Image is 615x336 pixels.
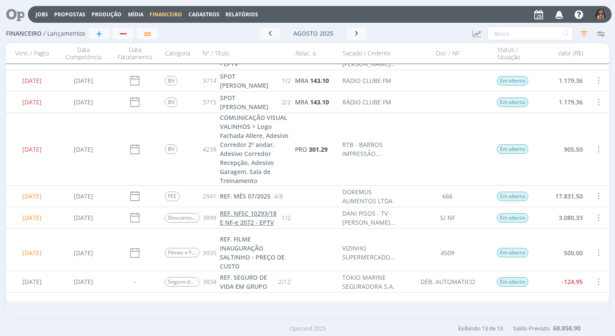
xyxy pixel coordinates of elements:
[58,235,109,271] div: [DATE]
[403,186,493,207] div: 666
[536,92,588,113] div: 1.179,36
[497,192,529,201] span: Em aberto
[203,213,216,222] span: 3899
[165,277,199,287] span: Seguro de Vida
[36,11,48,18] a: Jobs
[109,271,161,292] div: -
[109,46,161,61] div: Data Faturamento
[497,98,529,107] span: Em aberto
[553,324,581,332] b: 68.858,90
[6,271,58,292] div: [DATE]
[58,46,109,61] div: Data Competência
[58,70,109,91] div: [DATE]
[6,293,609,314] div: - - -
[203,145,216,154] span: 4238
[6,92,58,113] div: [DATE]
[6,70,58,91] div: [DATE]
[343,244,399,262] div: VIZINHO SUPERMERCADOS LTDA
[343,187,399,205] div: DOREMUS ALIMENTOS LTDA
[220,235,291,271] a: REF. FILME INAUGURAÇÃO SALTINHO - PREÇO DE CUSTO
[343,209,399,227] div: DANI PISOS - TV - [PERSON_NAME] [PERSON_NAME] DOS [PERSON_NAME] LTDA
[493,46,536,61] div: Status / Situação
[487,27,573,40] input: Busca
[536,271,588,292] div: -124,95
[220,72,278,90] a: SPOT [PERSON_NAME]
[58,207,109,228] div: [DATE]
[220,192,271,200] span: REF. MÊS 07/2025
[343,76,392,85] div: RÁDIO CLUBE FM
[595,7,606,22] button: 6
[295,145,328,154] a: PRO301.29
[91,11,122,18] a: Produção
[203,98,216,107] span: 3715
[282,213,291,222] span: 1/2
[165,76,177,86] span: BV
[220,72,268,89] span: SPOT [PERSON_NAME]
[89,11,124,18] button: Produção
[203,76,216,85] span: 3714
[497,248,529,257] span: Em aberto
[513,324,550,332] span: Saldo Previsto
[497,144,529,154] span: Em aberto
[189,11,219,18] span: Cadastros
[220,273,275,291] a: REF. SEGURO DE VIDA EM GRUPO
[58,186,109,207] div: [DATE]
[125,11,146,18] button: Mídia
[536,70,588,91] div: 1.179,36
[147,11,185,18] button: Financeiro
[403,271,493,292] div: DÉB. AUTOMÁTICO
[203,50,229,57] span: Nº / Título
[220,209,278,227] a: REF. NFSC 10293/18 E NF-e 2072 - EPTV
[165,248,199,257] span: Filmes e Fotos
[54,11,85,18] a: Propostas
[343,140,399,158] div: RTB - BARROS IMPRESSÃO DIGITAL LTDA
[220,113,289,185] span: COMUNICAÇÃO VISUAL VALINHOS > Logo Fachada Allere, Adesivo Corredor 2º andar, Adesivo Corredor Re...
[6,30,42,37] span: Financeiro
[89,28,110,39] button: +
[52,11,88,18] button: Propostas
[295,98,329,107] a: MRA143.10
[458,324,503,332] span: Exibindo 13 de 13
[220,94,268,111] span: SPOT [PERSON_NAME]
[165,144,177,154] span: BV
[497,76,529,86] span: Em aberto
[536,186,588,207] div: 17.831,50
[128,11,143,18] a: Mídia
[338,46,403,61] div: Sacado / Cedente
[6,186,58,207] div: [DATE]
[6,235,58,271] div: [DATE]
[309,145,328,153] b: 301.29
[165,98,177,107] span: BV
[223,11,261,18] button: Relatórios
[58,92,109,113] div: [DATE]
[161,46,199,61] div: Categoria
[149,11,182,18] span: Financeiro
[497,213,529,223] span: Em aberto
[203,248,216,257] span: 3935
[186,11,222,18] button: Cadastros
[58,271,109,292] div: [DATE]
[291,46,338,61] div: Relac. à
[43,30,85,37] span: / Lançamentos
[403,46,493,61] div: Doc / NF
[58,113,109,185] div: [DATE]
[497,277,529,287] span: Em aberto
[6,46,58,61] div: Venc / Pagto
[536,235,588,271] div: 500,00
[165,213,199,223] span: Desconto Padrão
[6,113,58,185] div: [DATE]
[403,207,493,228] div: S/ NF
[293,29,333,37] span: agosto 2025
[536,113,588,185] div: 905,50
[220,209,277,226] span: REF. NFSC 10293/18 E NF-e 2072 - EPTV
[220,93,278,111] a: SPOT [PERSON_NAME]
[311,76,329,85] b: 143.10
[343,98,392,107] div: RÁDIO CLUBE FM
[595,9,606,20] img: 6
[343,273,399,291] div: TOKIO MARINE SEGURADORA S.A.
[220,273,267,290] span: REF. SEGURO DE VIDA EM GRUPO
[6,207,58,228] div: [DATE]
[295,76,329,85] a: MRA143.10
[220,51,273,68] span: REF. NFSC 9798/18 - EPTV
[96,28,102,39] span: +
